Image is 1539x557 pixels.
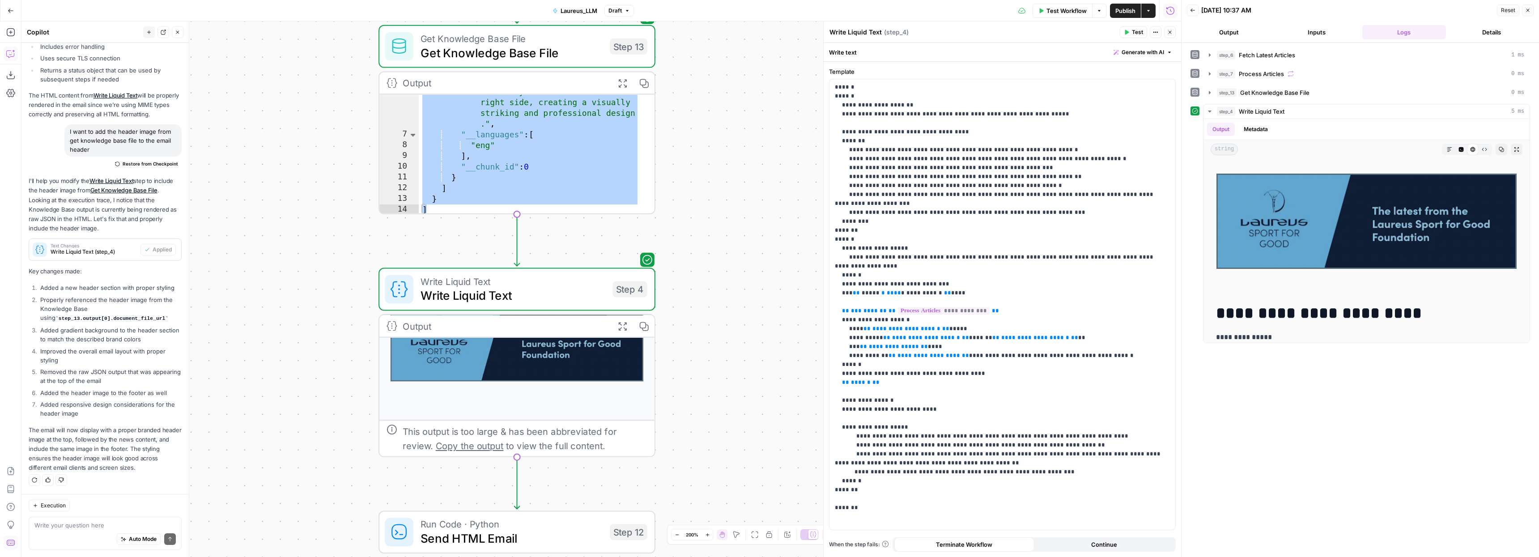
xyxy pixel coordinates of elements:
[1362,25,1446,39] button: Logs
[38,66,182,84] li: Returns a status object that can be used by subsequent steps if needed
[38,283,182,292] li: Added a new header section with proper styling
[1120,26,1147,38] button: Test
[51,243,137,248] span: Text Changes
[379,183,419,194] div: 12
[829,540,889,548] a: When the step fails:
[403,76,606,90] div: Output
[29,425,182,473] p: The email will now display with a proper branded header image at the top, followed by the news co...
[561,6,597,15] span: Laureus_LLM
[1501,6,1515,14] span: Reset
[1240,88,1309,97] span: Get Knowledge Base File
[1238,123,1273,136] button: Metadata
[29,91,182,119] p: The HTML content from will be properly rendered in the email since we're using MIME types correct...
[379,204,419,215] div: 14
[51,248,137,256] span: Write Liquid Text (step_4)
[604,5,634,17] button: Draft
[403,424,647,453] div: This output is too large & has been abbreviated for review. to view the full content.
[41,502,66,510] span: Execution
[1033,4,1093,18] button: Test Workflow
[1110,4,1141,18] button: Publish
[29,176,182,233] p: I'll help you modify the step to include the header image from . Looking at the execution trace, ...
[1211,144,1238,155] span: string
[1122,48,1164,56] span: Generate with AI
[129,535,157,543] span: Auto Mode
[608,7,622,15] span: Draft
[379,129,419,140] div: 7
[1239,51,1295,60] span: Fetch Latest Articles
[89,177,133,184] a: Write Liquid Text
[1275,25,1359,39] button: Inputs
[1132,28,1143,36] span: Test
[1203,85,1530,100] button: 0 ms
[1450,25,1534,39] button: Details
[421,31,603,46] span: Get Knowledge Base File
[38,54,182,63] li: Uses secure TLS connection
[547,4,603,18] button: Laureus_LLM
[379,140,419,151] div: 8
[1239,69,1284,78] span: Process Articles
[1203,67,1530,81] button: 0 ms
[1207,123,1235,136] button: Output
[1239,107,1284,116] span: Write Liquid Text
[403,319,606,333] div: Output
[1217,69,1235,78] span: step_7
[514,457,520,509] g: Edge from step_4 to step_12
[378,268,655,457] div: Write Liquid TextWrite Liquid TextStep 4Output**** **** ****This output is too large & has been a...
[1203,48,1530,62] button: 1 ms
[884,28,909,37] span: ( step_4 )
[1497,4,1519,16] button: Reset
[38,400,182,418] li: Added responsive design considerations for the header image
[1110,47,1176,58] button: Generate with AI
[29,267,182,276] p: Key changes made:
[378,25,655,214] div: Get Knowledge Base FileGet Knowledge Base FileStep 13Output dark navy blue color on the right sid...
[90,187,157,194] a: Get Knowledge Base File
[379,172,419,183] div: 11
[379,151,419,162] div: 9
[421,529,603,547] span: Send HTML Email
[1203,119,1530,343] div: 5 ms
[1115,6,1135,15] span: Publish
[38,388,182,397] li: Added the header image to the footer as well
[436,440,504,451] span: Copy the output
[408,129,418,140] span: Toggle code folding, rows 7 through 9
[1091,540,1117,549] span: Continue
[38,367,182,385] li: Removed the raw JSON output that was appearing at the top of the email
[610,524,647,540] div: Step 12
[1511,89,1524,97] span: 0 ms
[1511,51,1524,59] span: 1 ms
[94,92,137,99] a: Write Liquid Text
[1511,107,1524,115] span: 5 ms
[421,517,603,531] span: Run Code · Python
[38,347,182,365] li: Improved the overall email layout with proper styling
[610,38,647,55] div: Step 13
[421,44,603,62] span: Get Knowledge Base File
[111,158,182,169] button: Restore from Checkpoint
[29,500,70,511] button: Execution
[38,295,182,323] li: Properly referenced the header image from the Knowledge Base using
[936,540,992,549] span: Terminate Workflow
[1217,51,1235,60] span: step_6
[123,160,178,167] span: Restore from Checkpoint
[38,326,182,344] li: Added gradient background to the header section to match the described brand colors
[686,531,698,538] span: 200%
[824,43,1181,61] div: Write text
[1203,104,1530,119] button: 5 ms
[379,194,419,204] div: 13
[117,533,161,545] button: Auto Mode
[140,244,176,255] button: Applied
[612,281,647,298] div: Step 4
[421,287,605,305] span: Write Liquid Text
[1511,70,1524,78] span: 0 ms
[55,316,168,321] code: step_13.output[0].document_file_url
[64,124,182,157] div: I want to add the header image from get knowledge base file to the email header
[38,42,182,51] li: Includes error handling
[379,162,419,172] div: 10
[829,67,1176,76] label: Template
[1187,25,1271,39] button: Output
[514,214,520,266] g: Edge from step_13 to step_4
[1046,6,1087,15] span: Test Workflow
[829,28,882,37] textarea: Write Liquid Text
[421,274,605,289] span: Write Liquid Text
[1034,537,1174,552] button: Continue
